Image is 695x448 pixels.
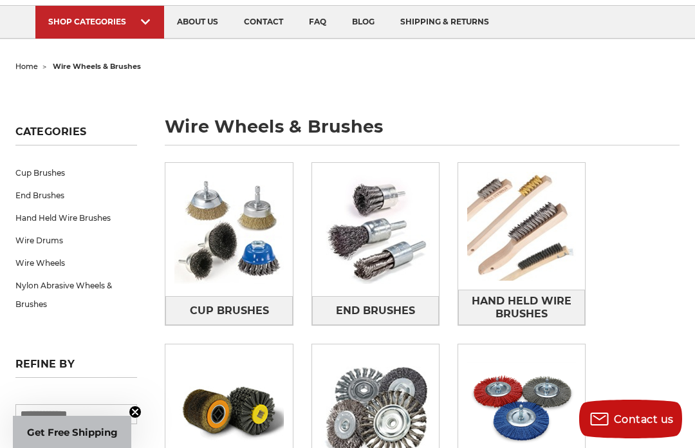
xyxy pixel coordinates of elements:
button: Close teaser [129,406,142,418]
a: Nylon Abrasive Wheels & Brushes [15,274,138,315]
img: Hand Held Wire Brushes [458,163,585,290]
a: Cup Brushes [15,162,138,184]
img: Cup Brushes [165,166,292,293]
a: about us [164,6,231,39]
a: faq [296,6,339,39]
a: shipping & returns [387,6,502,39]
a: Wire Wheels [15,252,138,274]
a: Cup Brushes [165,296,292,325]
span: Cup Brushes [190,300,269,322]
a: contact [231,6,296,39]
a: Wire Drums [15,229,138,252]
div: Get Free ShippingClose teaser [13,416,131,448]
div: SHOP CATEGORIES [48,17,151,26]
h1: wire wheels & brushes [165,118,680,145]
a: Hand Held Wire Brushes [15,207,138,229]
img: End Brushes [312,166,439,293]
a: blog [339,6,387,39]
span: End Brushes [336,300,415,322]
h5: Categories [15,126,138,145]
span: Get Free Shipping [27,426,118,438]
button: Contact us [579,400,682,438]
span: Contact us [614,413,674,425]
span: wire wheels & brushes [53,62,141,71]
a: home [15,62,38,71]
h5: Refine by [15,358,138,378]
a: End Brushes [15,184,138,207]
a: End Brushes [312,296,439,325]
a: Hand Held Wire Brushes [458,290,585,325]
span: Hand Held Wire Brushes [459,290,584,325]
